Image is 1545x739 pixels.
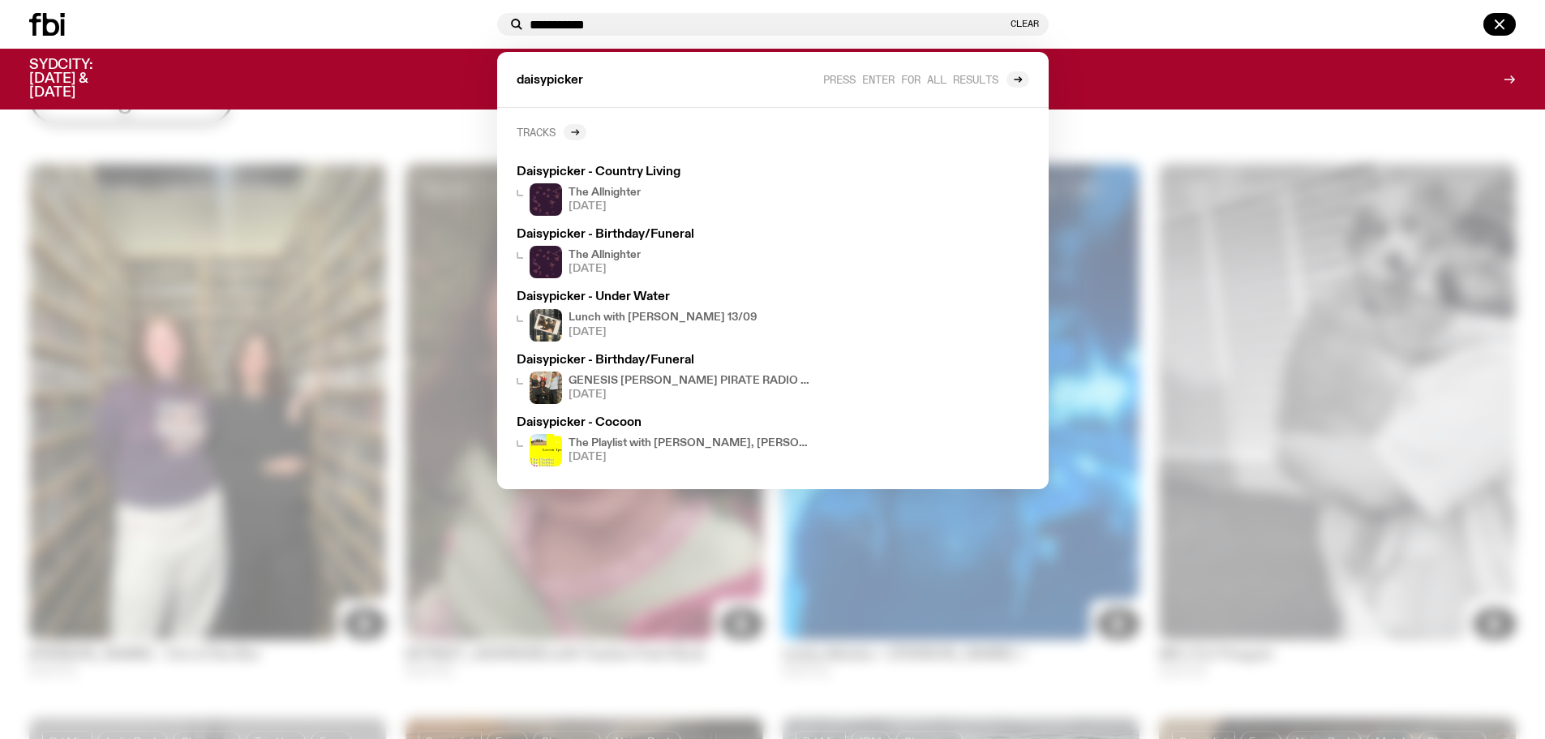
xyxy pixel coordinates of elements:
h3: Daisypicker - Cocoon [517,417,815,429]
h4: GENESIS [PERSON_NAME] PIRATE RADIO TAKEOVER [569,376,815,386]
span: [DATE] [569,264,641,274]
h3: Daisypicker - Birthday/Funeral [517,229,815,241]
span: [DATE] [569,201,641,212]
span: [DATE] [569,452,815,462]
span: Press enter for all results [823,73,998,85]
button: Clear [1011,19,1039,28]
h3: Daisypicker - Under Water [517,291,815,303]
a: Daisypicker - Birthday/FuneralGENESIS [PERSON_NAME] PIRATE RADIO TAKEOVER[DATE] [510,348,822,410]
img: A polaroid of Ella Avni in the studio on top of the mixer which is also located in the studio. [530,309,562,342]
h4: The Allnighter [569,250,641,260]
a: Daisypicker - Birthday/FuneralThe Allnighter[DATE] [510,222,822,285]
a: Tracks [517,124,586,140]
a: Daisypicker - Under WaterA polaroid of Ella Avni in the studio on top of the mixer which is also ... [510,285,822,347]
span: daisypicker [517,75,583,87]
h4: The Allnighter [569,187,641,198]
a: Daisypicker - CocoonThe Playlist with [PERSON_NAME], [PERSON_NAME], [PERSON_NAME], and Raf[DATE] [510,410,822,473]
a: Press enter for all results [823,71,1029,88]
span: [DATE] [569,389,815,400]
h2: Tracks [517,126,556,138]
span: [DATE] [569,327,757,337]
h3: Daisypicker - Birthday/Funeral [517,354,815,367]
h4: Lunch with [PERSON_NAME] 13/09 [569,312,757,323]
a: Daisypicker - Country LivingThe Allnighter[DATE] [510,160,822,222]
h3: Daisypicker - Country Living [517,166,815,178]
h3: SYDCITY: [DATE] & [DATE] [29,58,133,100]
h4: The Playlist with [PERSON_NAME], [PERSON_NAME], [PERSON_NAME], and Raf [569,438,815,449]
